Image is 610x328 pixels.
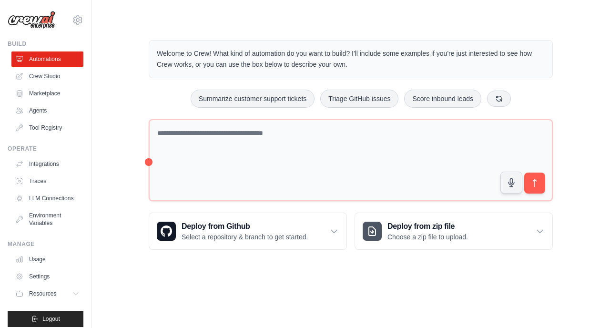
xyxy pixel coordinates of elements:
[11,86,83,101] a: Marketplace
[404,90,481,108] button: Score inbound leads
[11,156,83,172] a: Integrations
[8,11,55,29] img: Logo
[191,90,315,108] button: Summarize customer support tickets
[11,286,83,301] button: Resources
[8,311,83,327] button: Logout
[562,282,610,328] iframe: Chat Widget
[11,69,83,84] a: Crew Studio
[11,208,83,231] a: Environment Variables
[182,232,308,242] p: Select a repository & branch to get started.
[8,145,83,153] div: Operate
[8,40,83,48] div: Build
[320,90,398,108] button: Triage GitHub issues
[387,221,468,232] h3: Deploy from zip file
[11,174,83,189] a: Traces
[387,232,468,242] p: Choose a zip file to upload.
[11,51,83,67] a: Automations
[157,48,545,70] p: Welcome to Crew! What kind of automation do you want to build? I'll include some examples if you'...
[11,103,83,118] a: Agents
[11,252,83,267] a: Usage
[29,290,56,297] span: Resources
[8,240,83,248] div: Manage
[11,269,83,284] a: Settings
[11,120,83,135] a: Tool Registry
[42,315,60,323] span: Logout
[11,191,83,206] a: LLM Connections
[182,221,308,232] h3: Deploy from Github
